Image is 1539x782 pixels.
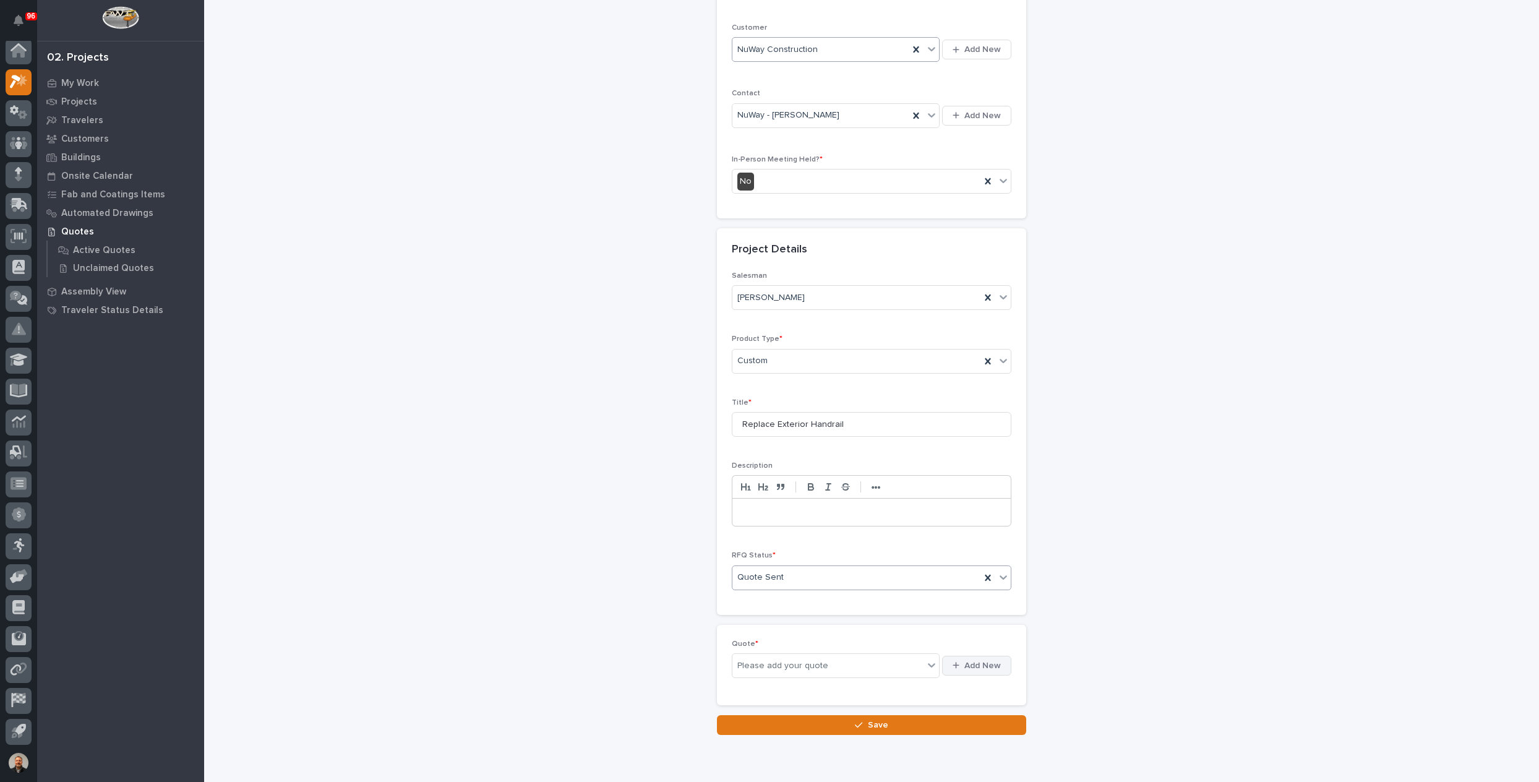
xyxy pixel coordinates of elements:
[737,660,828,672] div: Please add your quote
[964,110,1001,121] span: Add New
[37,92,204,111] a: Projects
[732,399,752,406] span: Title
[737,354,768,367] span: Custom
[47,51,109,65] div: 02. Projects
[717,715,1026,735] button: Save
[737,571,784,584] span: Quote Sent
[872,483,881,492] strong: •••
[102,6,139,29] img: Workspace Logo
[37,148,204,166] a: Buildings
[37,74,204,92] a: My Work
[37,166,204,185] a: Onsite Calendar
[37,301,204,319] a: Traveler Status Details
[27,12,35,20] p: 96
[732,640,758,648] span: Quote
[37,204,204,222] a: Automated Drawings
[942,40,1011,59] button: Add New
[942,656,1011,676] button: Add New
[732,335,782,343] span: Product Type
[942,106,1011,126] button: Add New
[6,7,32,33] button: Notifications
[867,479,885,494] button: •••
[732,156,823,163] span: In-Person Meeting Held?
[868,720,888,731] span: Save
[73,263,154,274] p: Unclaimed Quotes
[61,171,133,182] p: Onsite Calendar
[61,226,94,238] p: Quotes
[61,134,109,145] p: Customers
[61,208,153,219] p: Automated Drawings
[48,259,204,277] a: Unclaimed Quotes
[964,44,1001,55] span: Add New
[732,272,767,280] span: Salesman
[61,189,165,200] p: Fab and Coatings Items
[61,305,163,316] p: Traveler Status Details
[61,286,126,298] p: Assembly View
[61,97,97,108] p: Projects
[732,243,807,257] h2: Project Details
[732,552,776,559] span: RFQ Status
[37,282,204,301] a: Assembly View
[6,750,32,776] button: users-avatar
[737,43,818,56] span: NuWay Construction
[37,185,204,204] a: Fab and Coatings Items
[737,109,839,122] span: NuWay - [PERSON_NAME]
[732,462,773,470] span: Description
[73,245,135,256] p: Active Quotes
[61,115,103,126] p: Travelers
[48,241,204,259] a: Active Quotes
[61,78,99,89] p: My Work
[732,90,760,97] span: Contact
[15,15,32,35] div: Notifications96
[61,152,101,163] p: Buildings
[732,24,767,32] span: Customer
[37,222,204,241] a: Quotes
[737,291,805,304] span: [PERSON_NAME]
[737,173,754,191] div: No
[964,660,1001,671] span: Add New
[37,129,204,148] a: Customers
[37,111,204,129] a: Travelers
